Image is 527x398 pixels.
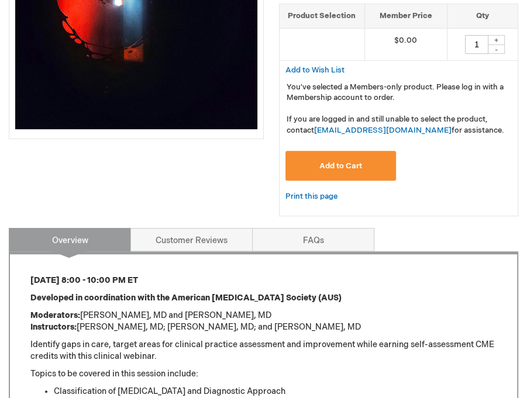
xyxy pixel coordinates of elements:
[364,4,447,29] th: Member Price
[487,44,505,54] div: -
[280,4,364,29] th: Product Selection
[364,28,447,60] td: $0.00
[287,82,511,136] p: You've selected a Members-only product. Please log in with a Membership account to order. If you ...
[30,310,497,333] p: [PERSON_NAME], MD and [PERSON_NAME], MD [PERSON_NAME], MD; [PERSON_NAME], MD; and [PERSON_NAME], MD
[487,35,505,45] div: +
[30,339,497,362] p: Identify gaps in care, target areas for clinical practice assessment and improvement while earnin...
[285,151,397,181] button: Add to Cart
[447,4,518,29] th: Qty
[285,189,337,204] a: Print this page
[285,65,345,75] a: Add to Wish List
[30,275,138,285] strong: [DATE] 8:00 - 10:00 PM ET
[30,310,80,320] strong: Moderators:
[9,228,131,251] a: Overview
[252,228,374,251] a: FAQs
[54,386,497,397] li: Classification of [MEDICAL_DATA] and Diagnostic Approach
[30,322,77,332] strong: Instructors:
[130,228,253,251] a: Customer Reviews
[319,161,362,171] span: Add to Cart
[465,35,488,54] input: Qty
[314,126,452,135] a: [EMAIL_ADDRESS][DOMAIN_NAME]
[30,368,497,380] p: Topics to be covered in this session include:
[30,293,342,303] strong: Developed in coordination with the American [MEDICAL_DATA] Society (AUS)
